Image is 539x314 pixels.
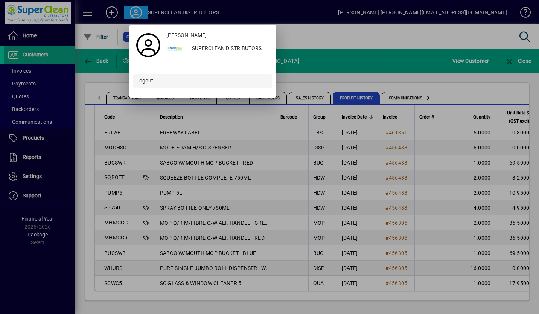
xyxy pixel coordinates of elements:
[166,31,207,39] span: [PERSON_NAME]
[136,77,153,85] span: Logout
[186,42,272,56] div: SUPERCLEAN DISTRIBUTORS
[133,38,163,52] a: Profile
[163,29,272,42] a: [PERSON_NAME]
[163,42,272,56] button: SUPERCLEAN DISTRIBUTORS
[133,74,272,88] button: Logout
